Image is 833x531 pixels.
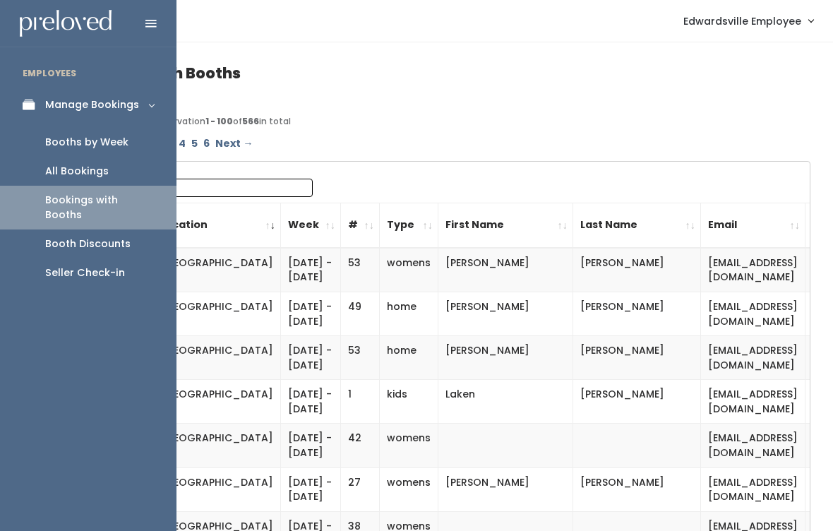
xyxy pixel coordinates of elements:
th: #: activate to sort column ascending [341,203,380,248]
div: Booths by Week [45,135,128,150]
td: [GEOGRAPHIC_DATA] [153,336,281,380]
td: [PERSON_NAME] [573,380,701,424]
td: [PERSON_NAME] [438,467,573,511]
td: [PERSON_NAME] [438,248,573,292]
span: Edwardsville Employee [683,13,801,29]
td: [PERSON_NAME] [438,336,573,380]
td: [PERSON_NAME] [573,336,701,380]
td: [EMAIL_ADDRESS][DOMAIN_NAME] [701,424,805,467]
td: [EMAIL_ADDRESS][DOMAIN_NAME] [701,248,805,292]
th: Week: activate to sort column ascending [281,203,341,248]
td: [GEOGRAPHIC_DATA] [153,380,281,424]
h4: Bookings with Booths [72,65,810,81]
b: 1 - 100 [205,115,233,127]
td: [DATE] - [DATE] [281,248,341,292]
a: Page 5 [188,133,200,154]
td: Laken [438,380,573,424]
th: Email: activate to sort column ascending [701,203,805,248]
th: Type: activate to sort column ascending [380,203,438,248]
td: 42 [341,424,380,467]
div: Bookings with Booths [45,193,154,222]
td: 49 [341,292,380,336]
td: 27 [341,467,380,511]
td: [DATE] - [DATE] [281,336,341,380]
td: [DATE] - [DATE] [281,380,341,424]
div: All Bookings [45,164,109,179]
div: Displaying Booth reservation of in total [79,115,803,128]
th: First Name: activate to sort column ascending [438,203,573,248]
div: Manage Bookings [45,97,139,112]
td: [EMAIL_ADDRESS][DOMAIN_NAME] [701,380,805,424]
td: [PERSON_NAME] [573,292,701,336]
td: [GEOGRAPHIC_DATA] [153,248,281,292]
td: 53 [341,248,380,292]
th: Last Name: activate to sort column ascending [573,203,701,248]
td: 1 [341,380,380,424]
a: Edwardsville Employee [669,6,827,36]
div: Pagination [79,133,803,154]
td: [GEOGRAPHIC_DATA] [153,467,281,511]
td: [EMAIL_ADDRESS][DOMAIN_NAME] [701,336,805,380]
div: Seller Check-in [45,265,125,280]
input: Search: [133,179,313,197]
th: Location: activate to sort column ascending [153,203,281,248]
label: Search: [81,179,313,197]
td: [PERSON_NAME] [573,248,701,292]
td: womens [380,467,438,511]
td: home [380,336,438,380]
td: womens [380,424,438,467]
td: home [380,292,438,336]
td: [GEOGRAPHIC_DATA] [153,292,281,336]
b: 566 [242,115,259,127]
td: 53 [341,336,380,380]
a: Next → [212,133,256,154]
td: [GEOGRAPHIC_DATA] [153,424,281,467]
a: Page 6 [200,133,212,154]
td: womens [380,248,438,292]
td: kids [380,380,438,424]
div: Booth Discounts [45,237,131,251]
img: preloved logo [20,10,112,37]
td: [EMAIL_ADDRESS][DOMAIN_NAME] [701,467,805,511]
td: [EMAIL_ADDRESS][DOMAIN_NAME] [701,292,805,336]
td: [PERSON_NAME] [438,292,573,336]
td: [DATE] - [DATE] [281,292,341,336]
td: [DATE] - [DATE] [281,424,341,467]
td: [PERSON_NAME] [573,467,701,511]
td: [DATE] - [DATE] [281,467,341,511]
a: Page 4 [176,133,188,154]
